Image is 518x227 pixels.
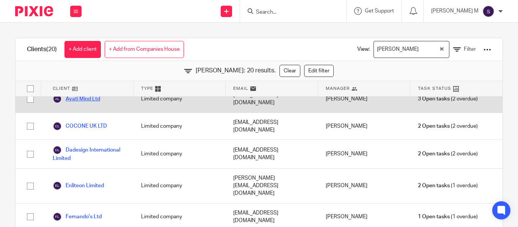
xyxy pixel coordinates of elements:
[15,6,53,16] img: Pixie
[431,7,479,15] p: [PERSON_NAME] M
[53,212,102,221] a: Fernando's Ltd
[133,113,226,140] div: Limited company
[226,169,318,203] div: [PERSON_NAME][EMAIL_ADDRESS][DOMAIN_NAME]
[418,150,450,158] span: 2 Open tasks
[133,169,226,203] div: Limited company
[318,86,410,113] div: [PERSON_NAME]
[464,47,476,52] span: Filter
[418,122,450,130] span: 2 Open tasks
[27,45,57,53] h1: Clients
[440,47,444,53] button: Clear Selected
[53,146,126,162] a: Dadesign International Limited
[226,113,318,140] div: [EMAIL_ADDRESS][DOMAIN_NAME]
[53,122,107,131] a: COCONE UK LTD
[318,140,410,168] div: [PERSON_NAME]
[53,181,62,190] img: svg%3E
[318,169,410,203] div: [PERSON_NAME]
[326,85,350,92] span: Manager
[318,113,410,140] div: [PERSON_NAME]
[53,181,104,190] a: Enliteon Limited
[279,65,300,77] a: Clear
[418,95,450,103] span: 3 Open tasks
[255,9,323,16] input: Search
[418,182,450,189] span: 2 Open tasks
[53,146,62,155] img: svg%3E
[418,213,450,221] span: 1 Open tasks
[141,85,153,92] span: Type
[418,122,478,130] span: (2 overdue)
[53,85,70,92] span: Client
[375,43,421,56] span: [PERSON_NAME]
[418,85,451,92] span: Task Status
[304,65,334,77] a: Edit filter
[53,212,62,221] img: svg%3E
[418,95,478,103] span: (2 overdue)
[46,46,57,52] span: (20)
[105,41,184,58] a: + Add from Companies House
[346,38,491,61] div: View:
[233,85,248,92] span: Email
[418,182,478,189] span: (1 overdue)
[374,41,449,58] div: Search for option
[482,5,494,17] img: svg%3E
[133,86,226,113] div: Limited company
[196,66,276,75] span: [PERSON_NAME]: 20 results.
[418,213,478,221] span: (1 overdue)
[421,43,438,56] input: Search for option
[133,140,226,168] div: Limited company
[23,81,38,96] input: Select all
[226,140,318,168] div: [EMAIL_ADDRESS][DOMAIN_NAME]
[64,41,101,58] a: + Add client
[418,150,478,158] span: (2 overdue)
[53,94,100,103] a: Ayati Mind Ltd
[53,94,62,103] img: svg%3E
[53,122,62,131] img: svg%3E
[226,86,318,113] div: [EMAIL_ADDRESS][DOMAIN_NAME]
[365,8,394,14] span: Get Support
